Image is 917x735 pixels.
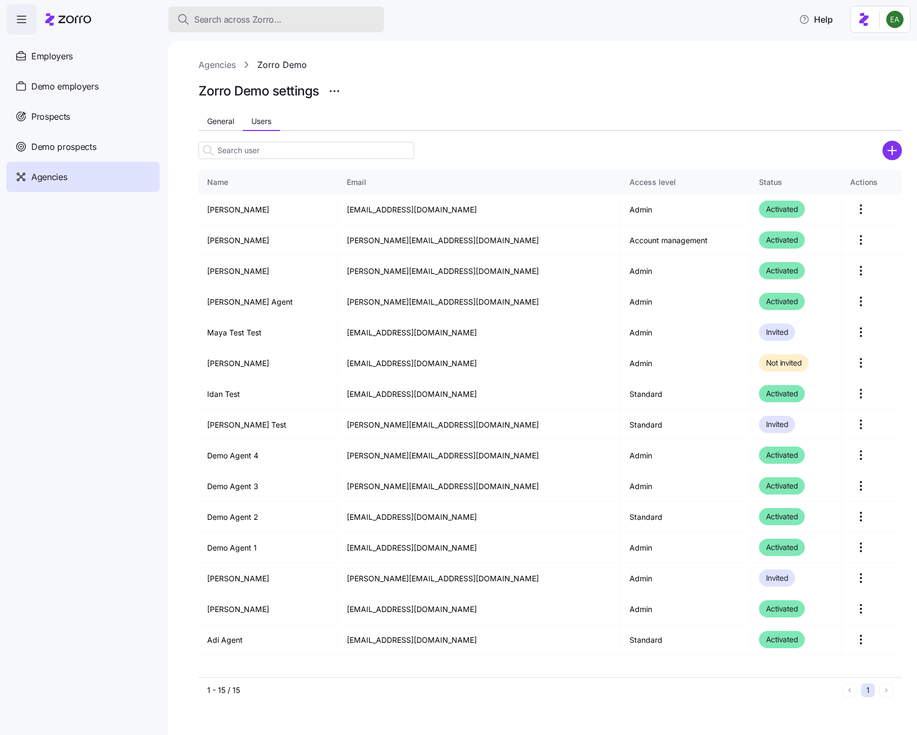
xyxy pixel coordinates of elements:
td: Idan Test [199,379,338,409]
td: [PERSON_NAME][EMAIL_ADDRESS][DOMAIN_NAME] [338,409,621,440]
div: Email [347,176,612,188]
td: [EMAIL_ADDRESS][DOMAIN_NAME] [338,624,621,655]
a: Agencies [6,162,160,192]
td: Maya Test Test [199,317,338,348]
span: Employers [31,50,73,63]
button: 1 [861,683,875,697]
td: Adi Agent [199,624,338,655]
span: Agencies [31,170,67,184]
td: [EMAIL_ADDRESS][DOMAIN_NAME] [338,348,621,379]
img: 825f81ac18705407de6586dd0afd9873 [886,11,904,28]
td: Demo Agent 2 [199,502,338,532]
span: Invited [766,326,789,339]
td: Standard [621,624,750,655]
a: Prospects [6,101,160,132]
a: Employers [6,41,160,71]
button: Next page [879,683,893,697]
span: Invited [766,418,789,431]
td: [PERSON_NAME][EMAIL_ADDRESS][DOMAIN_NAME] [338,225,621,256]
td: Standard [621,409,750,440]
td: Demo Agent 4 [199,440,338,471]
div: Actions [850,176,893,188]
td: [PERSON_NAME] [199,225,338,256]
span: Prospects [31,110,70,123]
h1: Zorro Demo settings [199,83,319,99]
td: Demo Agent 1 [199,532,338,563]
span: Activated [766,233,798,246]
span: Not invited [766,356,802,369]
span: Activated [766,541,798,554]
td: Admin [621,286,750,317]
span: Search across Zorro... [194,13,282,26]
td: [PERSON_NAME][EMAIL_ADDRESS][DOMAIN_NAME] [338,563,621,594]
span: Activated [766,602,798,615]
td: [PERSON_NAME] [199,256,338,286]
td: [PERSON_NAME] [199,194,338,225]
div: Name [207,176,329,188]
a: Zorro Demo [257,58,307,72]
span: Activated [766,510,798,523]
td: [EMAIL_ADDRESS][DOMAIN_NAME] [338,317,621,348]
td: [EMAIL_ADDRESS][DOMAIN_NAME] [338,194,621,225]
div: 1 - 15 / 15 [207,685,838,696]
td: Admin [621,532,750,563]
td: [EMAIL_ADDRESS][DOMAIN_NAME] [338,379,621,409]
span: Users [251,118,271,125]
td: [PERSON_NAME][EMAIL_ADDRESS][DOMAIN_NAME] [338,286,621,317]
td: Standard [621,379,750,409]
span: Activated [766,264,798,277]
span: Invited [766,572,789,585]
span: Activated [766,449,798,462]
td: [PERSON_NAME] Agent [199,286,338,317]
input: Search user [199,142,414,159]
td: [EMAIL_ADDRESS][DOMAIN_NAME] [338,532,621,563]
td: [PERSON_NAME] [199,348,338,379]
div: Access level [629,176,741,188]
td: [PERSON_NAME] Test [199,409,338,440]
span: Activated [766,387,798,400]
button: Search across Zorro... [168,6,384,32]
div: Status [759,176,832,188]
span: Activated [766,203,798,216]
span: Demo prospects [31,140,97,154]
td: Standard [621,502,750,532]
td: Admin [621,594,750,624]
span: Help [799,13,833,26]
a: Agencies [199,58,236,72]
span: Activated [766,479,798,492]
span: Activated [766,295,798,308]
td: [PERSON_NAME][EMAIL_ADDRESS][DOMAIN_NAME] [338,440,621,471]
a: Demo employers [6,71,160,101]
td: Demo Agent 3 [199,471,338,502]
td: [PERSON_NAME][EMAIL_ADDRESS][DOMAIN_NAME] [338,471,621,502]
td: [PERSON_NAME] [199,563,338,594]
svg: add icon [882,141,902,160]
td: Admin [621,256,750,286]
td: [PERSON_NAME][EMAIL_ADDRESS][DOMAIN_NAME] [338,256,621,286]
span: Activated [766,633,798,646]
td: Admin [621,440,750,471]
td: Admin [621,194,750,225]
td: Admin [621,563,750,594]
span: Demo employers [31,80,99,93]
td: [PERSON_NAME] [199,594,338,624]
a: Demo prospects [6,132,160,162]
td: Admin [621,348,750,379]
td: Admin [621,471,750,502]
button: Help [790,9,841,30]
td: [EMAIL_ADDRESS][DOMAIN_NAME] [338,502,621,532]
td: Admin [621,317,750,348]
button: Previous page [843,683,857,697]
span: General [207,118,234,125]
td: [EMAIL_ADDRESS][DOMAIN_NAME] [338,594,621,624]
td: Account management [621,225,750,256]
